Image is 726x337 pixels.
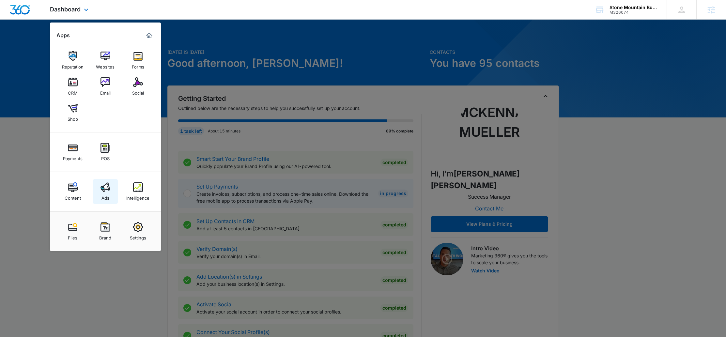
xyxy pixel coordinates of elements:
img: logo_orange.svg [10,10,16,16]
a: Intelligence [126,179,150,204]
a: Shop [60,100,85,125]
div: Social [132,87,144,96]
div: POS [101,153,110,161]
div: Domain Overview [25,38,58,43]
div: Reputation [62,61,84,69]
div: Websites [96,61,115,69]
img: tab_domain_overview_orange.svg [18,38,23,43]
a: Forms [126,48,150,73]
a: Files [60,219,85,244]
a: POS [93,140,118,164]
a: Social [126,74,150,99]
div: Domain: [DOMAIN_NAME] [17,17,72,22]
a: CRM [60,74,85,99]
div: Email [100,87,111,96]
div: Files [68,232,77,240]
a: Reputation [60,48,85,73]
a: Settings [126,219,150,244]
a: Payments [60,140,85,164]
div: Keywords by Traffic [72,38,110,43]
div: v 4.0.25 [18,10,32,16]
img: tab_keywords_by_traffic_grey.svg [65,38,70,43]
div: Shop [68,113,78,122]
a: Brand [93,219,118,244]
div: account id [610,10,657,15]
a: Marketing 360® Dashboard [144,30,154,41]
div: Ads [101,192,109,201]
div: Content [65,192,81,201]
a: Email [93,74,118,99]
span: Dashboard [50,6,81,13]
div: account name [610,5,657,10]
div: Brand [99,232,111,240]
div: Payments [63,153,83,161]
div: Intelligence [126,192,149,201]
div: Forms [132,61,144,69]
h2: Apps [56,32,70,38]
div: CRM [68,87,78,96]
a: Content [60,179,85,204]
a: Ads [93,179,118,204]
img: website_grey.svg [10,17,16,22]
a: Websites [93,48,118,73]
div: Settings [130,232,146,240]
